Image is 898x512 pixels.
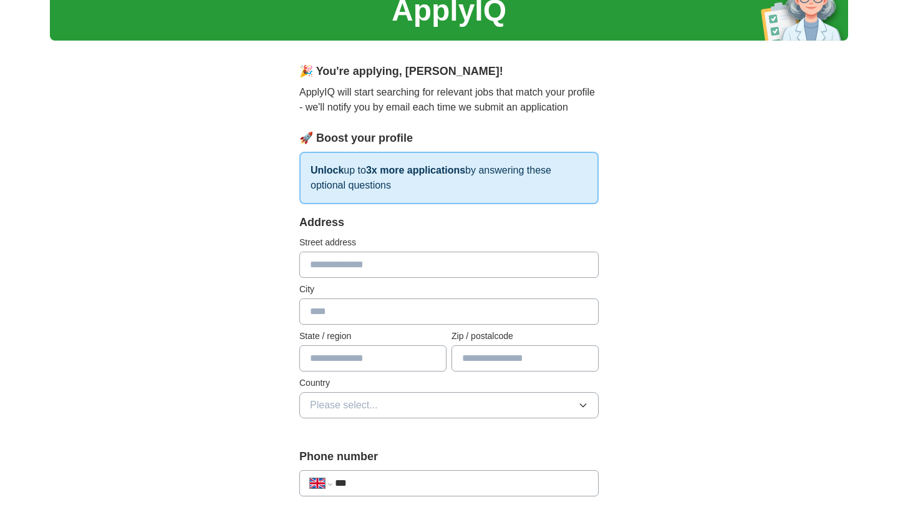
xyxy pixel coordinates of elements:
div: 🎉 You're applying , [PERSON_NAME] ! [299,63,599,80]
p: ApplyIQ will start searching for relevant jobs that match your profile - we'll notify you by emai... [299,85,599,115]
div: 🚀 Boost your profile [299,130,599,147]
label: Zip / postalcode [451,330,599,343]
strong: 3x more applications [366,165,465,175]
label: Country [299,377,599,390]
div: Address [299,214,599,231]
span: Please select... [310,398,378,413]
label: Phone number [299,448,599,465]
label: State / region [299,330,447,343]
strong: Unlock [311,165,344,175]
label: City [299,283,599,296]
p: up to by answering these optional questions [299,152,599,204]
label: Street address [299,236,599,249]
button: Please select... [299,392,599,418]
